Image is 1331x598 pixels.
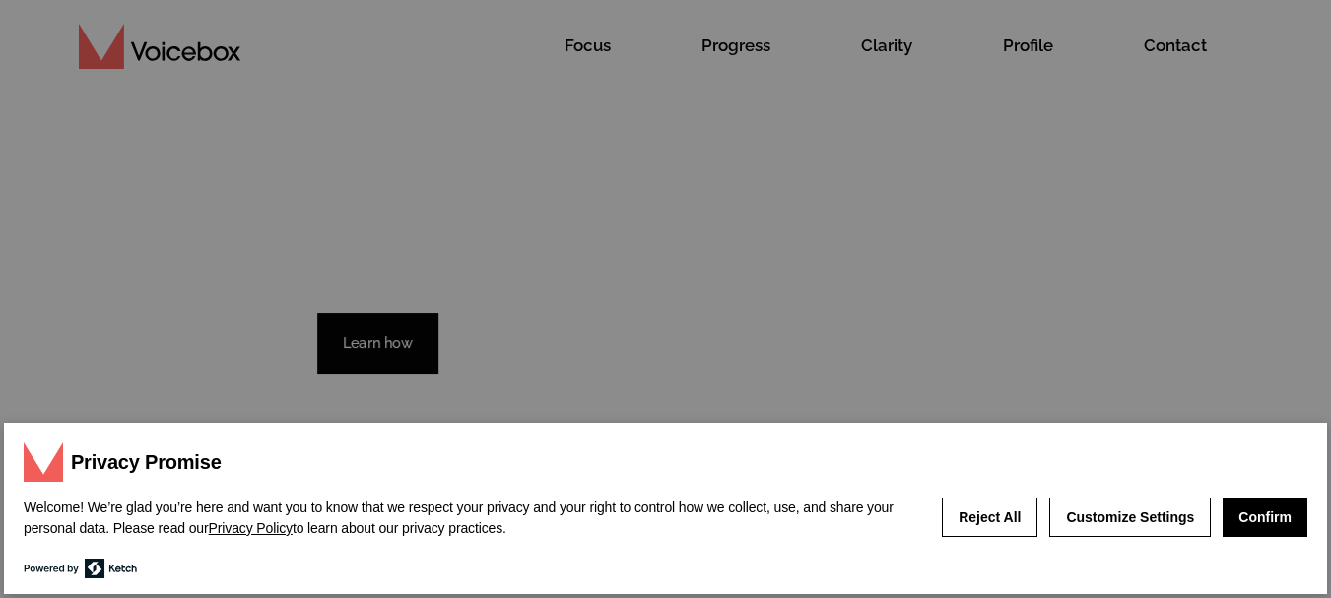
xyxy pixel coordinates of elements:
a: Privacy Policy (opens in a new tab) [209,520,293,536]
div: privacy banner [4,423,1327,594]
button: Customize Settings [1049,498,1211,537]
p: Welcome! We’re glad you’re here and want you to know that we respect your privacy and your right ... [24,498,910,539]
h3: Privacy Promise [71,442,222,482]
img: header-logo [24,442,63,482]
a: Learn more about Ketch for data privacy (opens in a new tab) [24,559,137,578]
button: Confirm [1223,498,1307,537]
button: Reject All [942,498,1037,537]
